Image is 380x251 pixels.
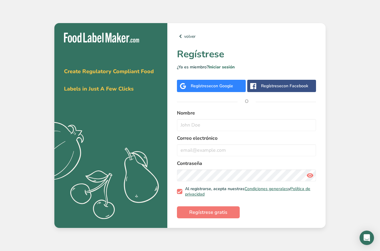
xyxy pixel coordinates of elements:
[360,231,374,245] div: Open Intercom Messenger
[64,68,154,92] span: Create Regulatory Compliant Food Labels in Just A Few Clicks
[177,119,316,131] input: John Doe
[177,135,316,142] label: Correo electrónico
[245,186,288,192] a: Condiciones generales
[182,186,314,197] span: Al registrarse, acepta nuestras y
[185,186,310,197] a: Política de privacidad
[189,209,227,216] span: Regístrese gratis
[177,206,240,218] button: Regístrese gratis
[177,47,316,61] h1: Regístrese
[211,83,233,89] span: con Google
[177,33,316,40] a: volver
[281,83,308,89] span: con Facebook
[177,160,316,167] label: Contraseña
[208,64,235,70] a: Iniciar sesión
[238,92,256,110] span: O
[191,83,233,89] div: Regístrese
[177,64,316,70] p: ¿Ya es miembro?
[177,109,316,117] label: Nombre
[64,33,139,43] img: Food Label Maker
[261,83,308,89] div: Regístrese
[177,144,316,156] input: email@example.com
